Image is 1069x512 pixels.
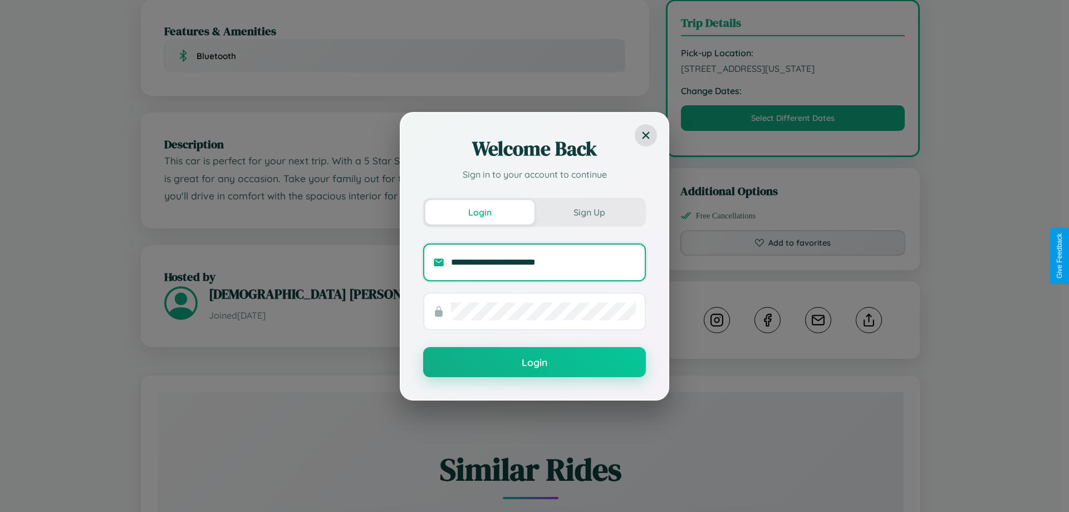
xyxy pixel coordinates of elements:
button: Login [423,347,646,377]
button: Sign Up [534,200,644,225]
div: Give Feedback [1056,233,1063,279]
p: Sign in to your account to continue [423,168,646,181]
h2: Welcome Back [423,135,646,162]
button: Login [425,200,534,225]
